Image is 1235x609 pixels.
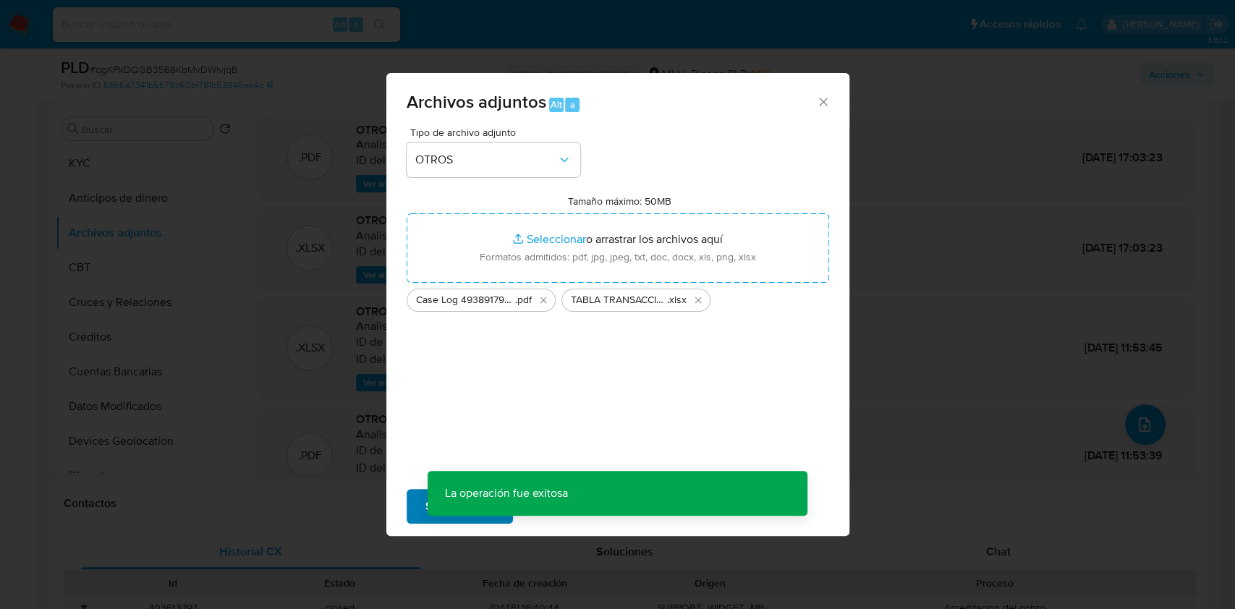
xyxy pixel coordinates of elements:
[425,490,494,522] span: Subir archivo
[515,293,532,307] span: .pdf
[571,293,667,307] span: TABLA TRANSACCIONAL 493891797 [DATE]
[535,291,552,309] button: Eliminar Case Log 493891797 - 10_09_2025.pdf
[551,98,562,111] span: Alt
[538,490,585,522] span: Cancelar
[570,98,575,111] span: a
[415,153,557,167] span: OTROS
[816,95,829,108] button: Cerrar
[568,195,671,208] label: Tamaño máximo: 50MB
[407,283,829,312] ul: Archivos seleccionados
[407,142,580,177] button: OTROS
[407,89,546,114] span: Archivos adjuntos
[407,489,513,524] button: Subir archivo
[416,293,515,307] span: Case Log 493891797 - 10_09_2025
[410,127,584,137] span: Tipo de archivo adjunto
[667,293,687,307] span: .xlsx
[428,471,585,516] p: La operación fue exitosa
[689,291,707,309] button: Eliminar TABLA TRANSACCIONAL 493891797 10.09.2025.xlsx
